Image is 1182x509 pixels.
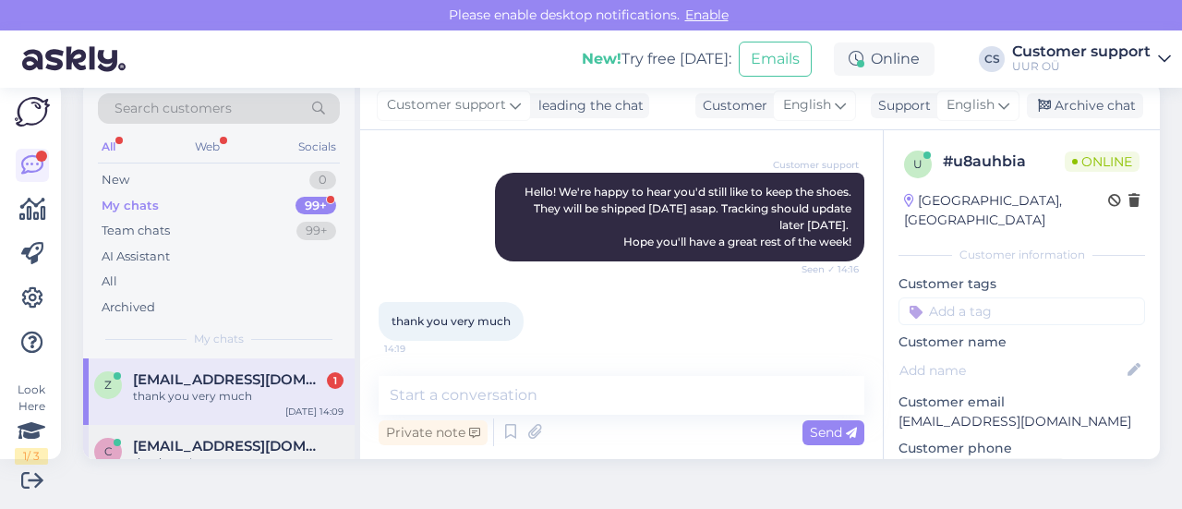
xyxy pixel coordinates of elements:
[834,42,935,76] div: Online
[191,135,223,159] div: Web
[102,171,129,189] div: New
[102,197,159,215] div: My chats
[1065,151,1140,172] span: Online
[133,388,344,405] div: thank you very much
[582,50,621,67] b: New!
[387,95,506,115] span: Customer support
[899,247,1145,263] div: Customer information
[899,393,1145,412] p: Customer email
[904,191,1108,230] div: [GEOGRAPHIC_DATA], [GEOGRAPHIC_DATA]
[790,262,859,276] span: Seen ✓ 14:16
[899,333,1145,352] p: Customer name
[871,96,931,115] div: Support
[15,97,50,127] img: Askly Logo
[104,444,113,458] span: c
[1012,44,1171,74] a: Customer supportUUR OÜ
[979,46,1005,72] div: CS
[582,48,731,70] div: Try free [DATE]:
[102,273,117,291] div: All
[384,342,453,356] span: 14:19
[102,298,155,317] div: Archived
[913,157,923,171] span: u
[525,185,854,248] span: Hello! We're happy to hear you'd still like to keep the shoes. They will be shipped [DATE] asap. ...
[133,371,325,388] span: zivka254@gmail.com
[899,458,1066,483] div: Request phone number
[680,6,734,23] span: Enable
[102,222,170,240] div: Team chats
[773,158,859,172] span: Customer support
[392,314,511,328] span: thank you very much
[115,99,232,118] span: Search customers
[899,297,1145,325] input: Add a tag
[810,424,857,441] span: Send
[15,382,48,465] div: Look Here
[739,42,812,77] button: Emails
[1027,93,1143,118] div: Archive chat
[1012,59,1151,74] div: UUR OÜ
[102,248,170,266] div: AI Assistant
[531,96,644,115] div: leading the chat
[899,439,1145,458] p: Customer phone
[133,438,325,454] span: cristinamcgil@gmail.com
[295,197,336,215] div: 99+
[899,412,1145,431] p: [EMAIL_ADDRESS][DOMAIN_NAME]
[695,96,767,115] div: Customer
[943,151,1065,173] div: # u8auhbia
[1012,44,1151,59] div: Customer support
[98,135,119,159] div: All
[15,448,48,465] div: 1 / 3
[285,405,344,418] div: [DATE] 14:09
[309,171,336,189] div: 0
[379,420,488,445] div: Private note
[899,274,1145,294] p: Customer tags
[104,378,112,392] span: z
[899,360,1124,381] input: Add name
[194,331,244,347] span: My chats
[296,222,336,240] div: 99+
[327,372,344,389] div: 1
[295,135,340,159] div: Socials
[947,95,995,115] span: English
[783,95,831,115] span: English
[133,454,344,471] div: thank you!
